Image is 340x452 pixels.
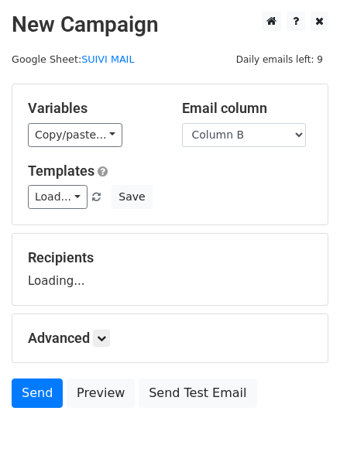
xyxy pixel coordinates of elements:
a: SUIVI MAIL [81,53,134,65]
h5: Variables [28,100,159,117]
a: Send [12,378,63,408]
h5: Recipients [28,249,312,266]
a: Preview [67,378,135,408]
a: Templates [28,163,94,179]
div: Loading... [28,249,312,289]
button: Save [112,185,152,209]
h2: New Campaign [12,12,328,38]
h5: Email column [182,100,313,117]
a: Send Test Email [139,378,256,408]
a: Load... [28,185,88,209]
a: Copy/paste... [28,123,122,147]
a: Daily emails left: 9 [231,53,328,65]
h5: Advanced [28,330,312,347]
span: Daily emails left: 9 [231,51,328,68]
small: Google Sheet: [12,53,134,65]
